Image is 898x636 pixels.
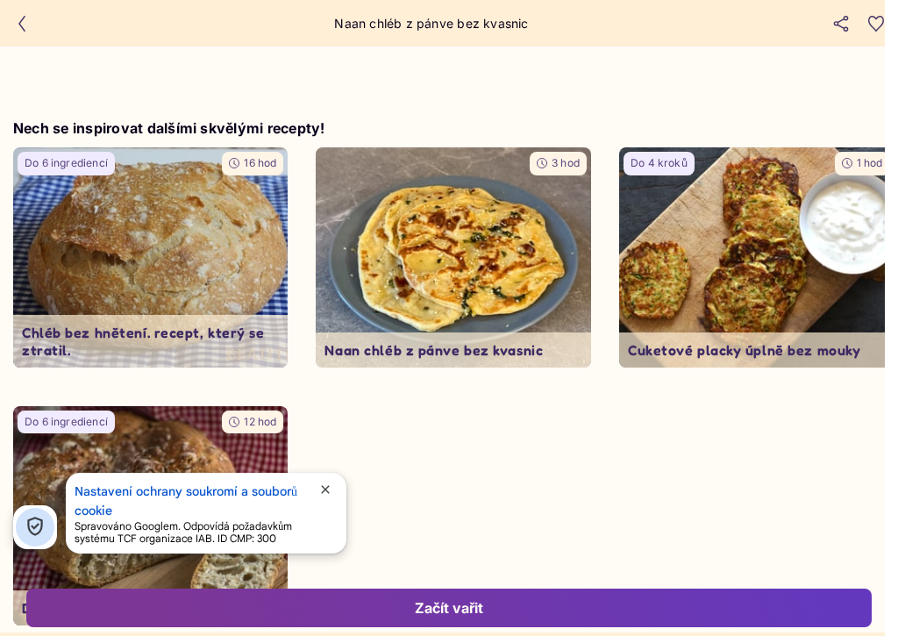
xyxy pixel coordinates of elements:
[628,341,885,359] p: Cuketové placky úplně bez mouky
[244,156,276,169] span: 16 hod
[619,147,894,368] a: undefinedDo 4 kroků1 hodCuketové placky úplně bez mouky
[316,147,590,368] img: undefined
[22,324,279,359] p: Chléb bez hnětení. recept, který se ztratil.
[25,415,108,430] p: Do 6 ingrediencí
[25,156,108,171] p: Do 6 ingrediencí
[46,598,852,618] div: Začít vařit
[316,147,590,368] a: undefined3 hodNaan chléb z pánve bez kvasnic
[13,118,894,139] h2: Nech se inspirovat dalšími skvělými recepty!
[631,156,688,171] p: Do 4 kroků
[619,147,894,368] img: undefined
[13,406,288,626] img: undefined
[552,156,580,169] span: 3 hod
[13,147,288,368] img: undefined
[244,415,276,428] span: 12 hod
[26,589,872,627] button: Začít vařit
[324,341,581,359] p: Naan chléb z pánve bez kvasnic
[13,147,288,368] a: undefinedDo 6 ingrediencí16 hodChléb bez hnětení. recept, který se ztratil.
[22,599,279,617] p: Domácí chleba
[13,406,288,626] a: undefinedDo 6 ingrediencí12 hodDomácí chleba
[857,156,883,169] span: 1 hod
